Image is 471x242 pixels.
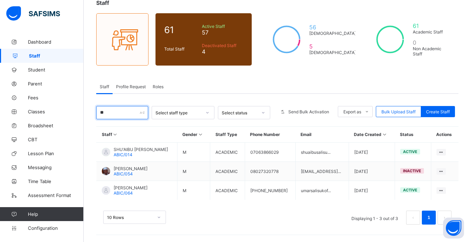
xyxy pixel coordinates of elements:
[28,39,84,45] span: Dashboard
[28,179,84,184] span: Time Table
[28,165,84,170] span: Messaging
[309,31,356,36] span: [DEMOGRAPHIC_DATA]
[28,67,84,73] span: Student
[164,24,198,35] span: 61
[153,84,164,89] span: Roles
[403,149,417,154] span: active
[114,185,147,190] span: [PERSON_NAME]
[177,127,210,143] th: Gender
[210,143,245,162] td: ACADEMIC
[349,143,395,162] td: [DATE]
[162,45,200,53] div: Total Staff
[413,22,450,29] span: 61
[202,43,243,48] span: Deactivated Staff
[295,162,349,181] td: [EMAIL_ADDRESS]...
[28,151,84,156] span: Lesson Plan
[406,211,420,225] li: 上一页
[29,53,84,59] span: Staff
[28,192,84,198] span: Assessment Format
[346,211,403,225] li: Displaying 1 - 3 out of 3
[403,188,417,192] span: active
[222,110,257,115] div: Select status
[295,181,349,200] td: umarsalisukof...
[245,162,295,181] td: 08027320778
[114,171,133,176] span: ABIC/054
[288,109,329,114] span: Send Bulk Activation
[202,24,243,29] span: Active Staff
[413,46,450,56] span: Non Academic Staff
[425,213,432,222] a: 1
[210,181,245,200] td: ACADEMIC
[202,29,243,36] span: 57
[28,225,83,231] span: Configuration
[155,110,202,115] div: Select staff type
[349,181,395,200] td: [DATE]
[395,127,431,143] th: Status
[114,166,147,171] span: [PERSON_NAME]
[443,218,464,239] button: Open asap
[245,127,295,143] th: Phone Number
[406,211,420,225] button: prev page
[6,6,60,21] img: safsims
[197,132,203,137] i: Sort in Ascending Order
[309,43,356,50] span: 5
[177,181,210,200] td: M
[114,190,133,196] span: ABIC/064
[413,29,450,35] span: Academic Staff
[343,109,361,114] span: Export as
[403,168,421,173] span: inactive
[426,109,450,114] span: Create Staff
[295,143,349,162] td: shuaibusalisu...
[210,127,245,143] th: Staff Type
[245,143,295,162] td: 07063866029
[28,81,84,86] span: Parent
[100,84,109,89] span: Staff
[112,132,118,137] i: Sort in Ascending Order
[295,127,349,143] th: Email
[309,50,356,55] span: [DEMOGRAPHIC_DATA]
[210,162,245,181] td: ACADEMIC
[202,48,243,55] span: 4
[114,147,168,152] span: SHU'AIBU [PERSON_NAME]
[438,211,451,225] button: next page
[245,181,295,200] td: [PHONE_NUMBER]
[116,84,146,89] span: Profile Request
[177,162,210,181] td: M
[28,137,84,142] span: CBT
[177,143,210,162] td: M
[309,24,356,31] span: 56
[422,211,436,225] li: 1
[381,109,416,114] span: Bulk Upload Staff
[413,39,450,46] span: 0
[431,127,458,143] th: Actions
[28,123,84,128] span: Broadsheet
[28,211,83,217] span: Help
[114,152,132,157] span: ABIC/014
[107,215,153,220] div: 10 Rows
[349,127,395,143] th: Date Created
[381,132,387,137] i: Sort in Ascending Order
[349,162,395,181] td: [DATE]
[97,127,177,143] th: Staff
[28,95,84,100] span: Fees
[28,109,84,114] span: Classes
[438,211,451,225] li: 下一页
